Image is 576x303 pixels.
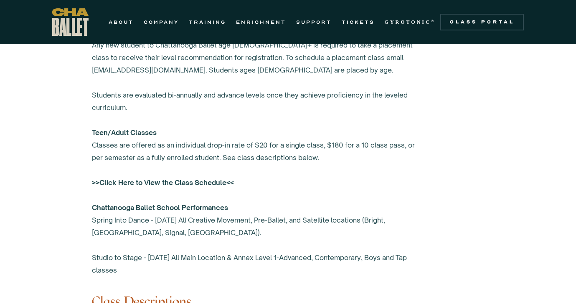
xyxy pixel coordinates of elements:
a: >>Click Here to View the Class Schedule<< [92,178,234,187]
strong: Chattanooga Ballet School Performances [92,203,228,212]
div: Create an account in the class to register. Any new student to Chattanooga Ballet age [DEMOGRAPHI... [92,14,426,276]
strong: GYROTONIC [385,19,431,25]
a: GYROTONIC® [385,17,436,27]
a: TRAINING [189,17,226,27]
a: home [52,8,89,36]
a: ABOUT [109,17,134,27]
div: Class Portal [445,19,519,25]
a: ENRICHMENT [236,17,286,27]
strong: Teen/Adult Classes [92,128,157,137]
a: TICKETS [342,17,375,27]
sup: ® [431,19,436,23]
a: SUPPORT [296,17,332,27]
a: COMPANY [144,17,179,27]
a: Class Portal [440,14,524,30]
